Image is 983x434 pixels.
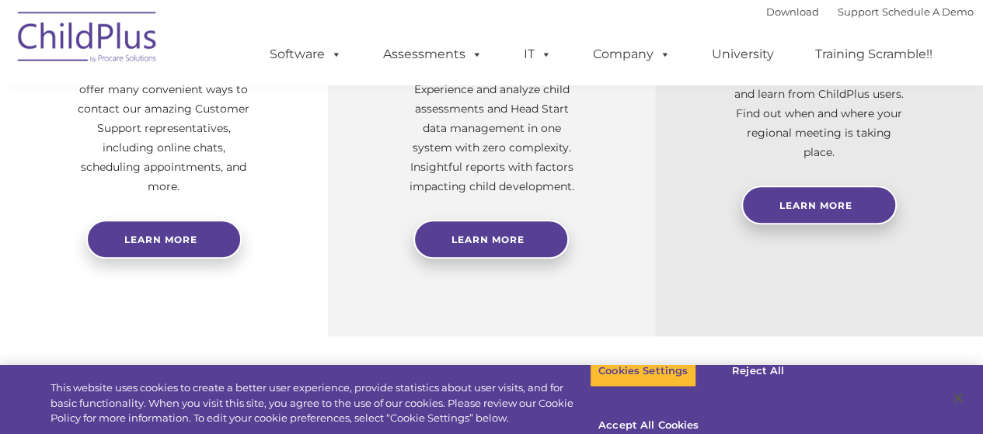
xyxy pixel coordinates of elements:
[941,381,975,415] button: Close
[882,5,974,18] a: Schedule A Demo
[51,380,590,426] div: This website uses cookies to create a better user experience, provide statistics about user visit...
[451,234,525,245] span: Learn More
[368,39,498,70] a: Assessments
[10,1,166,78] img: ChildPlus by Procare Solutions
[577,39,686,70] a: Company
[733,46,905,162] p: Not using ChildPlus? These are a great opportunity to network and learn from ChildPlus users. Fin...
[508,39,567,70] a: IT
[709,355,807,387] button: Reject All
[590,355,696,387] button: Cookies Settings
[779,200,852,211] span: Learn More
[78,61,250,196] p: Need help with ChildPlus? We offer many convenient ways to contact our amazing Customer Support r...
[413,220,569,259] a: Learn More
[216,102,263,114] span: Last name
[124,234,197,245] span: Learn more
[254,39,357,70] a: Software
[766,5,819,18] a: Download
[838,5,879,18] a: Support
[216,166,282,178] span: Phone number
[696,39,790,70] a: University
[86,220,242,259] a: Learn more
[741,186,897,224] a: Learn More
[800,39,948,70] a: Training Scramble!!
[406,80,578,196] p: Experience and analyze child assessments and Head Start data management in one system with zero c...
[766,5,974,18] font: |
